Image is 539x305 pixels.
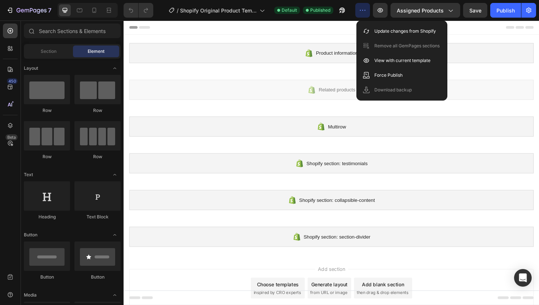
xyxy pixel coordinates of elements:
span: / [177,7,179,14]
p: Download backup [374,86,412,94]
div: Publish [496,7,515,14]
span: Section [41,48,56,55]
span: Media [24,292,37,298]
input: Search Sections & Elements [24,23,121,38]
button: Save [463,3,487,18]
div: Row [74,153,121,160]
span: Layout [24,65,38,72]
p: Remove all GemPages sections [374,42,440,50]
span: Toggle open [109,169,121,181]
p: 7 [48,6,51,15]
span: Toggle open [109,62,121,74]
div: Choose templates [141,276,186,283]
span: Shopify section: testimonials [194,147,258,156]
div: Undo/Redo [124,3,153,18]
div: Row [74,107,121,114]
span: Shopify section: section-divider [191,225,261,233]
div: Open Intercom Messenger [514,269,532,287]
button: 7 [3,3,55,18]
p: Force Publish [374,72,403,79]
span: Save [469,7,481,14]
div: Text Block [74,214,121,220]
span: Shopify section: collapsible-content [186,186,266,195]
div: Row [24,107,70,114]
span: Related products [206,69,245,78]
div: Row [24,153,70,160]
span: Assigned Products [397,7,444,14]
span: then drag & drop elements [247,285,301,291]
div: Button [74,274,121,280]
div: 450 [7,78,18,84]
iframe: Design area [124,21,539,305]
span: Toggle open [109,289,121,301]
button: Assigned Products [390,3,460,18]
span: Product information [203,30,248,39]
div: Button [24,274,70,280]
div: Heading [24,214,70,220]
button: Publish [490,3,521,18]
span: Default [282,7,297,14]
span: Published [310,7,330,14]
span: Multirow [216,108,235,117]
span: Toggle open [109,229,121,241]
p: View with current template [374,57,430,64]
span: Element [88,48,104,55]
span: Text [24,171,33,178]
span: Button [24,232,37,238]
span: from URL or image [198,285,237,291]
div: Generate layout [199,276,237,283]
div: Add blank section [252,276,297,283]
span: Add section [203,259,238,267]
span: Shopify Original Product Template [180,7,257,14]
div: Beta [5,134,18,140]
p: Update changes from Shopify [374,28,436,35]
span: inspired by CRO experts [137,285,188,291]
